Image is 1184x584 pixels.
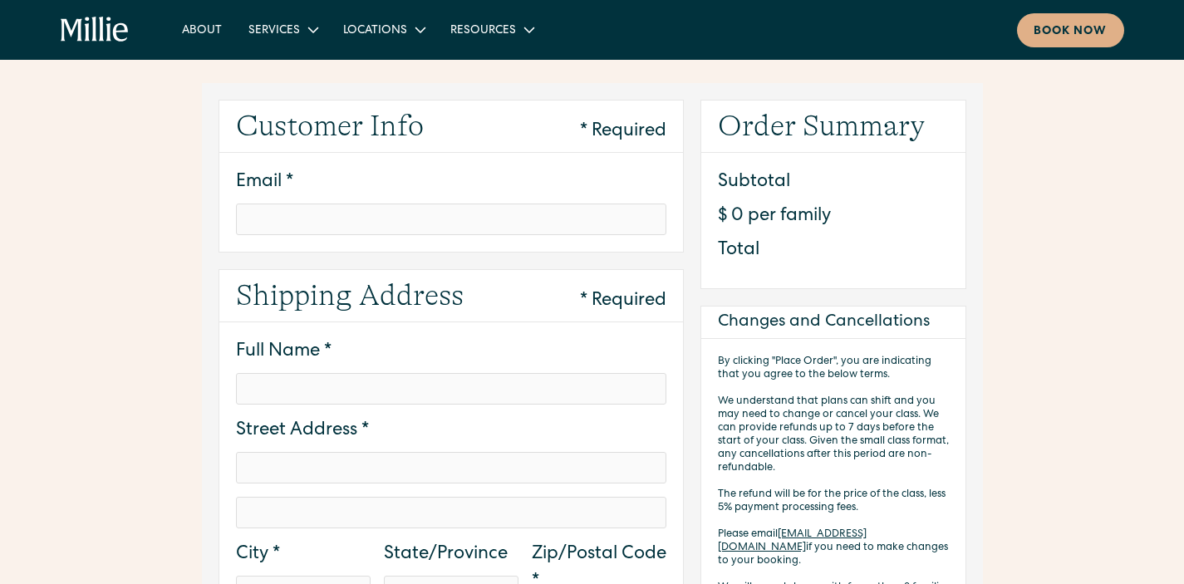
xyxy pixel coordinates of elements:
[236,497,666,528] input: Shipping address optional
[437,16,546,43] div: Resources
[718,104,925,149] h2: Order Summary
[718,204,831,231] div: $ 0 per family
[580,288,666,316] div: * Required
[718,529,867,553] a: [EMAIL_ADDRESS][DOMAIN_NAME]
[718,310,930,335] h5: Changes and Cancellations
[384,542,518,569] label: State/Province
[236,273,464,318] h2: Shipping Address
[236,418,666,445] label: Street Address *
[343,22,407,40] div: Locations
[580,119,666,146] div: * Required
[248,22,300,40] div: Services
[235,16,330,43] div: Services
[450,22,516,40] div: Resources
[236,542,371,569] label: City *
[236,339,666,366] label: Full Name *
[1034,23,1108,41] div: Book now
[1017,13,1124,47] a: Book now
[330,16,437,43] div: Locations
[718,169,790,197] div: Subtotal
[718,238,759,265] div: Total
[61,17,130,43] a: home
[236,169,666,197] label: Email *
[236,104,424,149] h2: Customer Info
[169,16,235,43] a: About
